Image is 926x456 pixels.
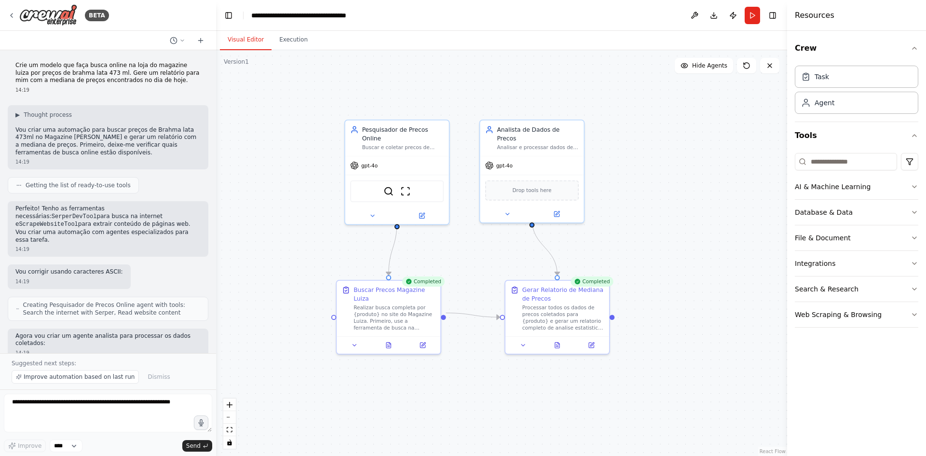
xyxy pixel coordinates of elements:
div: 14:19 [15,246,201,253]
button: Switch to previous chat [166,35,189,46]
button: Open in side panel [398,211,446,221]
button: Open in side panel [577,340,606,350]
p: Suggested next steps: [12,359,204,367]
div: Crew [795,62,918,122]
div: 14:19 [15,349,201,357]
div: Agent [815,98,834,108]
span: Creating Pesquisador de Precos Online agent with tools: Search the internet with Serper, Read web... [23,301,200,317]
button: toggle interactivity [223,436,236,449]
div: Realizar busca completa por {produto} no site do Magazine Luiza. Primeiro, use a ferramenta de bu... [354,304,436,332]
button: Search & Research [795,276,918,302]
span: Thought process [24,111,72,119]
button: Web Scraping & Browsing [795,302,918,327]
button: Integrations [795,251,918,276]
g: Edge from a198a8be-40d4-45c9-b618-163a99bb1167 to 282576c6-149d-43bd-a9b5-6406d58db11b [528,219,561,275]
span: gpt-4o [361,162,378,169]
p: Agora vou criar um agente analista para processar os dados coletados: [15,332,201,347]
button: Send [182,440,212,452]
div: Analisar e processar dados de precos coletados, calculando estatisticas como mediana, media, valo... [497,144,579,151]
button: Tools [795,122,918,149]
code: ScrapeWebsiteTool [19,221,78,228]
div: Analista de Dados de Precos [497,125,579,142]
div: Completed [402,276,445,287]
button: Execution [272,30,315,50]
button: Dismiss [143,370,175,384]
span: gpt-4o [496,162,513,169]
div: Gerar Relatorio de Mediana de Precos [522,286,604,303]
div: Version 1 [224,58,249,66]
button: zoom in [223,399,236,411]
button: Crew [795,35,918,62]
a: React Flow attribution [760,449,786,454]
span: Hide Agents [692,62,727,69]
button: Hide Agents [675,58,733,73]
div: Completed [571,276,613,287]
p: Vou criar uma automação para buscar preços de Brahma lata 473ml no Magazine [PERSON_NAME] e gerar... [15,126,201,156]
div: Tools [795,149,918,335]
button: Improve automation based on last run [12,370,139,384]
button: fit view [223,424,236,436]
div: CompletedGerar Relatorio de Mediana de PrecosProcessar todos os dados de precos coletados para {p... [504,280,610,355]
div: React Flow controls [223,399,236,449]
span: Improve automation based on last run [24,373,135,381]
div: 14:19 [15,278,123,285]
div: Task [815,72,829,82]
span: Improve [18,442,41,450]
button: Visual Editor [220,30,272,50]
div: Processar todos os dados de precos coletados para {produto} e gerar um relatorio completo de anal... [522,304,604,332]
button: Open in side panel [533,209,581,219]
span: Getting the list of ready-to-use tools [26,181,131,189]
button: Start a new chat [193,35,208,46]
div: Buscar Precos Magazine Luiza [354,286,436,303]
button: File & Document [795,225,918,250]
p: Perfeito! Tenho as ferramentas necessárias: para busca na internet e para extrair conteúdo de pág... [15,205,201,244]
span: Send [186,442,201,450]
button: zoom out [223,411,236,424]
img: SerperDevTool [383,186,394,196]
button: ▶Thought process [15,111,72,119]
span: Drop tools here [512,186,551,194]
div: 14:19 [15,158,201,166]
p: Crie um modelo que faça busca online na loja do magazine luiza por preços de brahma lata 473 ml. ... [15,62,201,84]
button: View output [539,340,575,350]
span: Dismiss [148,373,170,381]
button: Click to speak your automation idea [194,415,208,430]
button: Database & Data [795,200,918,225]
button: Hide left sidebar [222,9,235,22]
div: BETA [85,10,109,21]
nav: breadcrumb [251,11,346,20]
button: Open in side panel [408,340,437,350]
h4: Resources [795,10,834,21]
div: 14:19 [15,86,201,94]
span: ▶ [15,111,20,119]
div: Analista de Dados de PrecosAnalisar e processar dados de precos coletados, calculando estatistica... [479,120,585,223]
div: CompletedBuscar Precos Magazine LuizaRealizar busca completa por {produto} no site do Magazine Lu... [336,280,441,355]
div: Pesquisador de Precos Online [362,125,444,142]
img: Logo [19,4,77,26]
button: Hide right sidebar [766,9,779,22]
button: AI & Machine Learning [795,174,918,199]
g: Edge from 6c8059b3-3e02-4414-b8cb-4e7ecee45edf to 65a8259b-6edd-402a-ad08-f243068db35f [384,221,401,276]
button: Improve [4,440,46,452]
img: ScrapeWebsiteTool [400,186,410,196]
p: Vou corrigir usando caracteres ASCII: [15,268,123,276]
div: Pesquisador de Precos OnlineBuscar e coletar precos de produtos especificos no Magazine Luiza, fo... [344,120,450,225]
div: Buscar e coletar precos de produtos especificos no Magazine Luiza, focando em encontrar todas as ... [362,144,444,151]
code: SerperDevTool [52,213,97,220]
g: Edge from 65a8259b-6edd-402a-ad08-f243068db35f to 282576c6-149d-43bd-a9b5-6406d58db11b [446,309,500,321]
button: View output [371,340,407,350]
